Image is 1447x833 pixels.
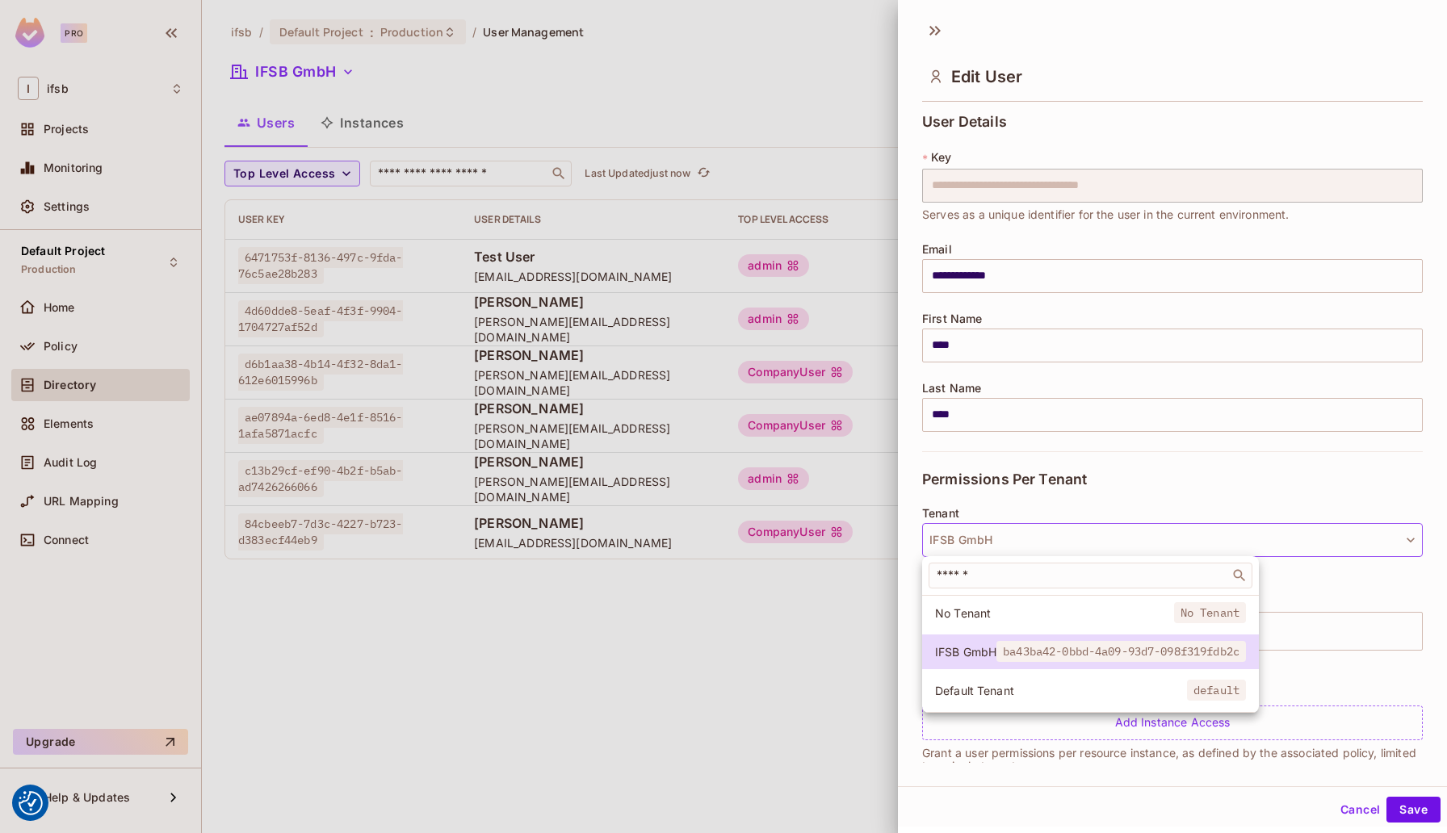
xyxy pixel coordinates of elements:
[19,791,43,815] img: Revisit consent button
[935,683,1187,698] span: Default Tenant
[1174,602,1246,623] span: No Tenant
[996,641,1246,662] span: ba43ba42-0bbd-4a09-93d7-098f319fdb2c
[935,644,996,659] span: IFSB GmbH
[1187,680,1246,701] span: default
[19,791,43,815] button: Consent Preferences
[935,605,1174,621] span: No Tenant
